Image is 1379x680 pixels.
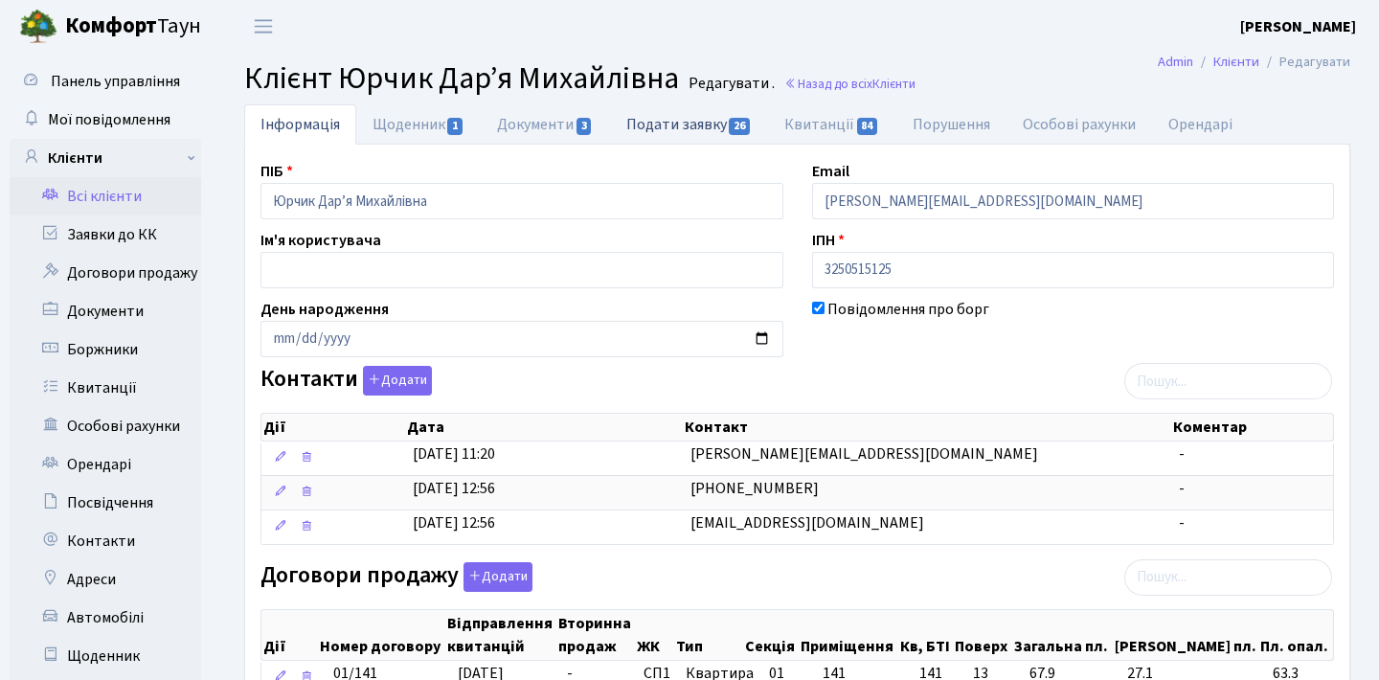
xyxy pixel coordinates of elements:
[10,560,201,599] a: Адреси
[10,62,201,101] a: Панель управління
[1152,104,1249,145] a: Орендарі
[690,512,924,533] span: [EMAIL_ADDRESS][DOMAIN_NAME]
[10,445,201,484] a: Орендарі
[51,71,180,92] span: Панель управління
[872,75,916,93] span: Клієнти
[65,11,157,41] b: Комфорт
[260,562,532,592] label: Договори продажу
[10,369,201,407] a: Квитанції
[685,75,775,93] small: Редагувати .
[239,11,287,42] button: Переключити навігацію
[463,562,532,592] button: Договори продажу
[1240,15,1356,38] a: [PERSON_NAME]
[10,215,201,254] a: Заявки до КК
[481,104,609,145] a: Документи
[1012,610,1113,660] th: Загальна пл.
[556,610,634,660] th: Вторинна продаж
[1179,443,1185,465] span: -
[953,610,1011,660] th: Поверх
[10,292,201,330] a: Документи
[1240,16,1356,37] b: [PERSON_NAME]
[10,407,201,445] a: Особові рахунки
[1259,52,1350,73] li: Редагувати
[363,366,432,396] button: Контакти
[896,104,1006,145] a: Порушення
[812,229,845,252] label: ІПН
[10,484,201,522] a: Посвідчення
[260,229,381,252] label: Ім'я користувача
[260,366,432,396] label: Контакти
[799,610,898,660] th: Приміщення
[674,610,743,660] th: Тип
[10,139,201,177] a: Клієнти
[10,254,201,292] a: Договори продажу
[768,104,895,145] a: Квитанції
[784,75,916,93] a: Назад до всіхКлієнти
[405,414,684,441] th: Дата
[1113,610,1258,660] th: [PERSON_NAME] пл.
[690,443,1038,465] span: [PERSON_NAME][EMAIL_ADDRESS][DOMAIN_NAME]
[19,8,57,46] img: logo.png
[690,478,819,499] span: [PHONE_NUMBER]
[261,610,318,660] th: Дії
[729,118,750,135] span: 26
[260,160,293,183] label: ПІБ
[1213,52,1259,72] a: Клієнти
[318,610,445,660] th: Номер договору
[743,610,798,660] th: Секція
[10,637,201,675] a: Щоденник
[459,558,532,592] a: Додати
[10,330,201,369] a: Боржники
[1129,42,1379,82] nav: breadcrumb
[1124,363,1332,399] input: Пошук...
[65,11,201,43] span: Таун
[10,177,201,215] a: Всі клієнти
[635,610,674,660] th: ЖК
[413,478,495,499] span: [DATE] 12:56
[413,443,495,465] span: [DATE] 11:20
[812,160,849,183] label: Email
[10,101,201,139] a: Мої повідомлення
[244,57,679,101] span: Клієнт Юрчик Дар’я Михайлівна
[1258,610,1333,660] th: Пл. опал.
[1158,52,1193,72] a: Admin
[683,414,1170,441] th: Контакт
[1124,559,1332,596] input: Пошук...
[48,109,170,130] span: Мої повідомлення
[1006,104,1152,145] a: Особові рахунки
[358,363,432,397] a: Додати
[1179,478,1185,499] span: -
[857,118,878,135] span: 84
[413,512,495,533] span: [DATE] 12:56
[10,522,201,560] a: Контакти
[260,298,389,321] label: День народження
[445,610,556,660] th: Відправлення квитанцій
[1179,512,1185,533] span: -
[1171,414,1333,441] th: Коментар
[261,414,405,441] th: Дії
[576,118,592,135] span: 3
[447,118,463,135] span: 1
[898,610,953,660] th: Кв, БТІ
[10,599,201,637] a: Автомобілі
[244,104,356,145] a: Інформація
[610,104,768,144] a: Подати заявку
[827,298,989,321] label: Повідомлення про борг
[356,104,481,145] a: Щоденник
